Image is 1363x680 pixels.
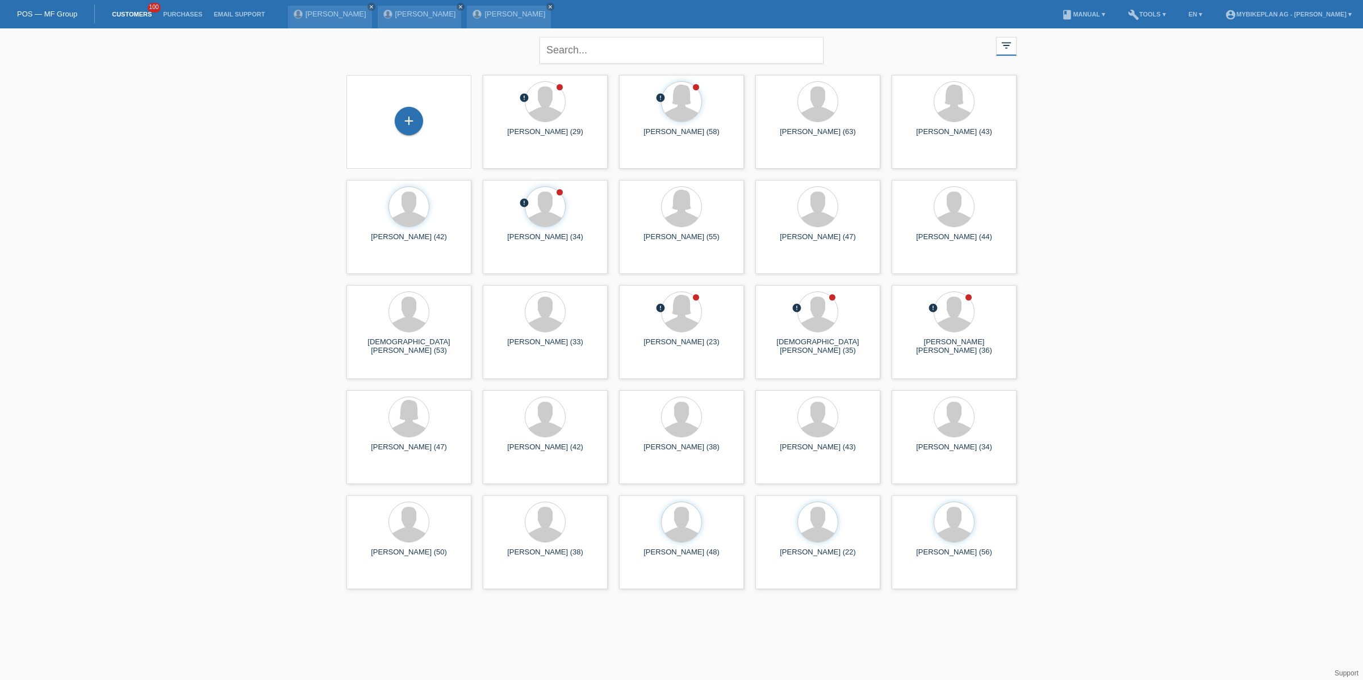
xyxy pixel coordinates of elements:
input: Search... [540,37,823,64]
i: error [792,303,802,313]
a: Purchases [157,11,208,18]
a: Customers [106,11,157,18]
a: account_circleMybikeplan AG - [PERSON_NAME] ▾ [1219,11,1357,18]
a: close [367,3,375,11]
a: [PERSON_NAME] [306,10,366,18]
div: [PERSON_NAME] (55) [628,232,735,251]
div: unconfirmed, pending [655,93,666,105]
div: [PERSON_NAME] (23) [628,337,735,356]
div: [PERSON_NAME] (63) [764,127,871,145]
div: [PERSON_NAME] (33) [492,337,599,356]
div: [PERSON_NAME] (50) [356,548,462,566]
div: [PERSON_NAME] (38) [492,548,599,566]
div: [PERSON_NAME] (34) [492,232,599,251]
a: buildTools ▾ [1122,11,1172,18]
div: [PERSON_NAME] (48) [628,548,735,566]
a: EN ▾ [1183,11,1208,18]
div: Add customer [395,111,423,131]
div: [PERSON_NAME] (42) [492,443,599,461]
div: unconfirmed, pending [519,93,529,105]
div: unconfirmed, pending [519,198,529,210]
div: [DEMOGRAPHIC_DATA][PERSON_NAME] (53) [356,337,462,356]
a: close [457,3,465,11]
div: [PERSON_NAME] (29) [492,127,599,145]
i: error [928,303,938,313]
i: error [655,93,666,103]
i: error [655,303,666,313]
div: [PERSON_NAME] (58) [628,127,735,145]
span: 100 [148,3,161,12]
div: [PERSON_NAME] (56) [901,548,1007,566]
div: [DEMOGRAPHIC_DATA][PERSON_NAME] (35) [764,337,871,356]
i: close [458,4,463,10]
a: close [546,3,554,11]
div: [PERSON_NAME] (43) [901,127,1007,145]
div: [PERSON_NAME] (42) [356,232,462,251]
a: Email Support [208,11,270,18]
div: unconfirmed, pending [655,303,666,315]
i: error [519,198,529,208]
div: [PERSON_NAME] [PERSON_NAME] (36) [901,337,1007,356]
a: bookManual ▾ [1056,11,1111,18]
i: filter_list [1000,39,1013,52]
i: account_circle [1225,9,1236,20]
div: [PERSON_NAME] (34) [901,443,1007,461]
a: [PERSON_NAME] [484,10,545,18]
div: [PERSON_NAME] (47) [764,232,871,251]
a: Support [1335,669,1358,677]
div: [PERSON_NAME] (43) [764,443,871,461]
div: [PERSON_NAME] (22) [764,548,871,566]
i: error [519,93,529,103]
i: close [369,4,374,10]
div: [PERSON_NAME] (38) [628,443,735,461]
div: [PERSON_NAME] (47) [356,443,462,461]
a: POS — MF Group [17,10,77,18]
a: [PERSON_NAME] [395,10,456,18]
div: unconfirmed, pending [928,303,938,315]
div: [PERSON_NAME] (44) [901,232,1007,251]
i: build [1128,9,1139,20]
i: close [547,4,553,10]
div: unconfirmed, pending [792,303,802,315]
i: book [1061,9,1073,20]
